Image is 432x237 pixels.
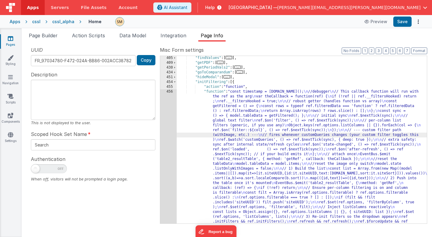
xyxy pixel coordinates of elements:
button: Preview [361,17,391,26]
span: ... [236,70,243,74]
span: Misc Form settings [160,46,204,54]
span: Scoped Hook Set Name [31,131,87,138]
div: cssl_alpha [52,19,74,25]
div: Apps [10,19,20,25]
div: When off, visitors will not be prompted a login page. [31,176,155,182]
button: AI Assistant [153,2,191,13]
div: cssl [32,19,40,25]
span: Apps [27,5,39,11]
span: Servers [51,5,69,11]
div: 451 [160,75,177,80]
div: 455 [160,85,177,89]
span: ... [234,66,241,69]
button: 3 [376,48,382,54]
span: Data Model [119,32,146,38]
span: File Assets [81,5,107,11]
div: 456 [160,89,177,234]
button: Save [393,17,412,27]
span: Authentication [31,155,65,163]
button: 1 [362,48,367,54]
span: AI Assistant [164,5,187,11]
div: This is not displayed to the user. [31,120,155,126]
div: 409 [160,60,177,65]
div: 405 [160,56,177,60]
div: 434 [160,70,177,75]
span: Page Builder [29,32,58,38]
div: 454 [160,80,177,85]
button: [GEOGRAPHIC_DATA] — [PERSON_NAME][EMAIL_ADDRESS][PERSON_NAME][DOMAIN_NAME] [229,5,427,11]
span: Help [205,5,215,11]
span: ... [217,61,223,64]
span: [GEOGRAPHIC_DATA] — [229,5,277,11]
img: e9616e60dfe10b317d64a5e98ec8e357 [115,17,124,26]
span: ... [226,56,232,59]
span: Action Scripts [72,32,105,38]
button: 7 [404,48,410,54]
span: Description [31,71,57,78]
span: Integration [160,32,186,38]
button: 4 [383,48,389,54]
button: 5 [390,48,396,54]
span: Page Info [201,32,223,38]
button: 6 [397,48,403,54]
span: UUID [31,46,43,54]
button: 2 [369,48,374,54]
button: Copy [137,55,155,65]
div: 430 [160,65,177,70]
button: Options [414,17,422,26]
button: Format [411,48,427,54]
h4: Home [88,19,101,24]
button: No Folds [342,48,361,54]
span: ... [223,75,230,78]
span: [PERSON_NAME][EMAIL_ADDRESS][PERSON_NAME][DOMAIN_NAME] [277,5,421,11]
